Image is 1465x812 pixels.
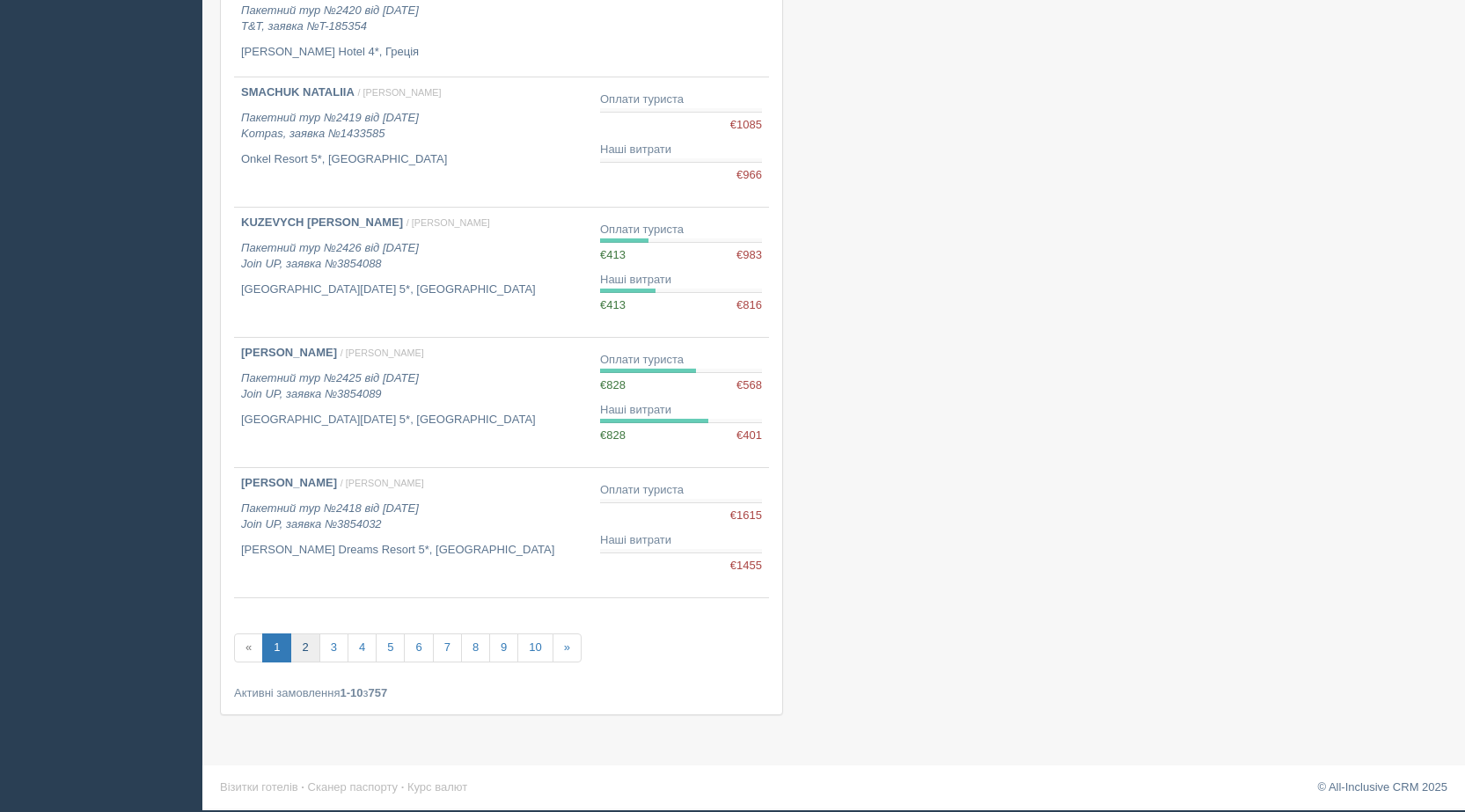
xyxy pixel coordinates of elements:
a: 6 [404,633,433,662]
i: Пакетний тур №2418 від [DATE] Join UP, заявка №3854032 [241,501,419,531]
i: Пакетний тур №2420 від [DATE] T&T, заявка №T-185354 [241,4,419,33]
span: €828 [600,378,626,391]
span: €828 [600,428,626,442]
i: Пакетний тур №2425 від [DATE] Join UP, заявка №3854089 [241,371,419,401]
span: / [PERSON_NAME] [407,217,490,228]
b: 757 [369,686,388,699]
span: €413 [600,298,626,311]
a: 4 [348,633,377,662]
div: Оплати туриста [600,482,762,499]
div: Оплати туриста [600,352,762,369]
a: SMACHUK NATALIIA / [PERSON_NAME] Пакетний тур №2419 від [DATE]Kompas, заявка №1433585 Onkel Resor... [234,77,593,207]
span: €966 [736,167,762,184]
div: Наші витрати [600,142,762,158]
a: » [553,633,582,662]
a: Курс валют [407,780,467,794]
i: Пакетний тур №2419 від [DATE] Kompas, заявка №1433585 [241,111,419,141]
p: [PERSON_NAME] Hotel 4*, Греція [241,44,586,61]
span: €413 [600,248,626,261]
a: 3 [319,633,348,662]
div: Оплати туриста [600,91,762,108]
span: / [PERSON_NAME] [341,347,424,358]
a: © All-Inclusive CRM 2025 [1317,780,1447,794]
b: SMACHUK NATALIIA [241,85,355,99]
a: Сканер паспорту [308,780,398,794]
a: 9 [489,633,518,662]
a: 10 [517,633,553,662]
span: €983 [736,247,762,264]
a: 1 [262,633,291,662]
span: €401 [736,428,762,444]
span: €1455 [730,558,762,574]
p: [GEOGRAPHIC_DATA][DATE] 5*, [GEOGRAPHIC_DATA] [241,282,586,298]
b: [PERSON_NAME] [241,476,337,489]
p: Onkel Resort 5*, [GEOGRAPHIC_DATA] [241,151,586,168]
span: · [301,780,304,794]
b: KUZEVYCH [PERSON_NAME] [241,216,403,229]
span: €816 [736,297,762,314]
div: Оплати туриста [600,222,762,238]
span: / [PERSON_NAME] [357,87,441,98]
span: €1085 [730,117,762,134]
a: 7 [433,633,462,662]
a: 2 [290,633,319,662]
a: [PERSON_NAME] / [PERSON_NAME] Пакетний тур №2418 від [DATE]Join UP, заявка №3854032 [PERSON_NAME]... [234,468,593,597]
a: KUZEVYCH [PERSON_NAME] / [PERSON_NAME] Пакетний тур №2426 від [DATE]Join UP, заявка №3854088 [GEO... [234,208,593,337]
span: « [234,633,263,662]
p: [PERSON_NAME] Dreams Resort 5*, [GEOGRAPHIC_DATA] [241,542,586,559]
span: / [PERSON_NAME] [341,478,424,488]
span: · [401,780,405,794]
div: Наші витрати [600,402,762,419]
i: Пакетний тур №2426 від [DATE] Join UP, заявка №3854088 [241,241,419,271]
b: 1-10 [341,686,363,699]
span: €1615 [730,508,762,524]
div: Активні замовлення з [234,684,769,701]
a: 5 [376,633,405,662]
a: Візитки готелів [220,780,298,794]
p: [GEOGRAPHIC_DATA][DATE] 5*, [GEOGRAPHIC_DATA] [241,412,586,428]
a: [PERSON_NAME] / [PERSON_NAME] Пакетний тур №2425 від [DATE]Join UP, заявка №3854089 [GEOGRAPHIC_D... [234,338,593,467]
b: [PERSON_NAME] [241,346,337,359]
div: Наші витрати [600,532,762,549]
span: €568 [736,377,762,394]
div: Наші витрати [600,272,762,289]
a: 8 [461,633,490,662]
